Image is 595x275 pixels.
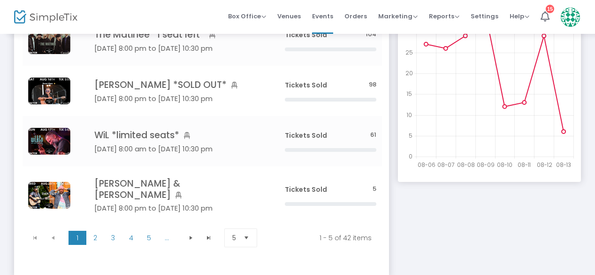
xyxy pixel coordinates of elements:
text: 08-12 [537,161,552,169]
text: 08-08 [457,161,475,169]
text: 08-06 [418,161,435,169]
h5: [DATE] 8:00 pm to [DATE] 10:30 pm [94,44,257,53]
span: Tickets Sold [285,131,327,140]
button: Select [240,229,253,247]
h5: [DATE] 8:00 pm to [DATE] 10:30 pm [94,94,257,103]
span: Page 6 [158,231,175,245]
span: Box Office [228,12,266,21]
h4: The Matinee *1 seat left* [94,29,257,40]
span: Venues [277,4,301,28]
h4: [PERSON_NAME] *SOLD OUT* [94,79,257,90]
div: 15 [546,5,554,13]
span: 5 [373,185,376,194]
h4: WiL *limited seats* [94,130,257,141]
text: 20 [405,69,413,77]
img: IMG5949.png [28,182,70,209]
span: Go to the next page [182,231,200,245]
span: Tickets Sold [285,30,327,39]
text: 08-10 [497,161,513,169]
span: Page 3 [104,231,122,245]
span: Settings [471,4,498,28]
text: 25 [405,48,413,56]
span: Events [312,4,333,28]
span: Page 4 [122,231,140,245]
span: 61 [370,131,376,140]
h5: [DATE] 8:00 pm to [DATE] 10:30 pm [94,204,257,212]
span: Help [510,12,529,21]
text: 0 [409,152,412,160]
h4: [PERSON_NAME] & [PERSON_NAME] [94,178,257,200]
img: WilcoSimpletixTemplate.png [28,128,70,155]
span: Orders [344,4,367,28]
text: 10 [406,110,412,118]
span: Page 5 [140,231,158,245]
span: Page 1 [69,231,86,245]
img: TheMatineeSimpletixTemplate.png [28,27,70,54]
span: Page 2 [86,231,104,245]
span: Reports [429,12,459,21]
h5: [DATE] 8:00 am to [DATE] 10:30 pm [94,145,257,153]
text: 08-07 [438,161,455,169]
span: Tickets Sold [285,185,327,194]
span: Go to the last page [205,234,213,242]
text: 08-11 [518,161,531,169]
span: Go to the next page [187,234,195,242]
span: Go to the last page [200,231,218,245]
text: 08-09 [477,161,495,169]
span: 98 [369,80,376,89]
span: 5 [232,233,236,243]
span: 104 [366,30,376,39]
span: Marketing [378,12,418,21]
text: 08-13 [556,161,571,169]
span: Tickets Sold [285,80,327,90]
kendo-pager-info: 1 - 5 of 42 items [274,233,372,243]
text: 5 [409,131,412,139]
img: OscarLopezSimpletixTemplate1.png [28,78,70,104]
text: 15 [406,90,412,98]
